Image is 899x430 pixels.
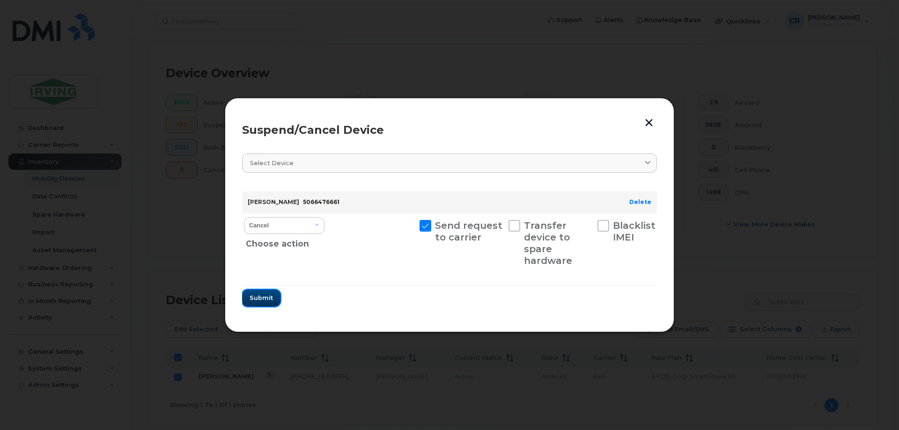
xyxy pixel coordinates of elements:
[586,220,591,225] input: Blacklist IMEI
[303,198,339,205] span: 5066476661
[246,233,325,251] div: Choose action
[242,124,657,136] div: Suspend/Cancel Device
[629,198,651,205] a: Delete
[250,293,273,302] span: Submit
[497,220,502,225] input: Transfer device to spare hardware
[242,290,280,306] button: Submit
[524,220,572,266] span: Transfer device to spare hardware
[248,198,299,205] strong: [PERSON_NAME]
[435,220,502,243] span: Send request to carrier
[250,159,294,168] span: Select device
[242,153,657,173] a: Select device
[408,220,413,225] input: Send request to carrier
[613,220,656,243] span: Blacklist IMEI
